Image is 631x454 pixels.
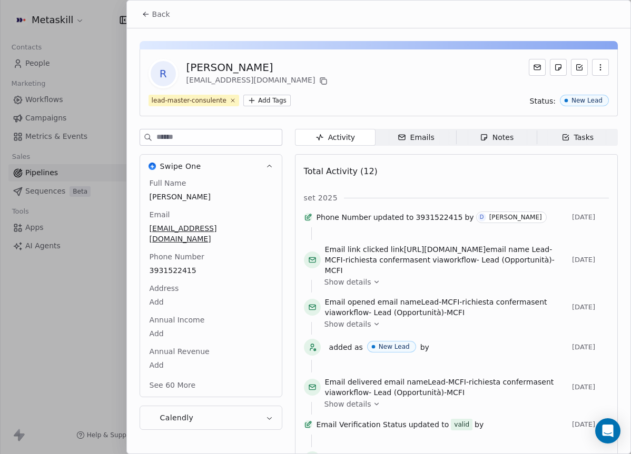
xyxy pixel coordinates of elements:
span: Add [150,297,272,307]
span: by [475,419,484,430]
span: [URL][DOMAIN_NAME] [404,245,486,254]
img: Swipe One [149,163,156,170]
span: Lead-MCFI-richiesta conferma [428,378,538,386]
span: link email name sent via workflow - [325,244,568,276]
div: [EMAIL_ADDRESS][DOMAIN_NAME] [186,75,330,87]
span: Calendly [160,412,194,423]
div: Swipe OneSwipe One [140,178,282,397]
button: See 60 More [143,376,202,395]
span: Show details [324,399,371,409]
span: [DATE] [572,420,609,429]
span: [DATE] [572,213,609,221]
span: Lead (Opportunità)-MCFI [374,308,465,317]
span: Phone Number [147,251,206,262]
div: New Lead [571,97,603,104]
span: Add [150,328,272,339]
span: added as [329,342,363,352]
span: Annual Revenue [147,346,212,357]
span: Lead (Opportunità)-MCFI [374,388,465,397]
div: Open Intercom Messenger [595,418,620,443]
span: Full Name [147,178,189,188]
span: updated to [373,212,414,223]
span: email name sent via workflow - [325,377,568,398]
button: CalendlyCalendly [140,406,282,429]
div: [PERSON_NAME] [186,60,330,75]
span: [DATE] [572,303,609,311]
span: [DATE] [572,343,609,351]
a: Show details [324,399,602,409]
span: [DATE] [572,383,609,391]
div: D [480,213,484,221]
span: [EMAIL_ADDRESS][DOMAIN_NAME] [150,223,272,244]
img: Calendly [149,414,156,421]
span: 3931522415 [416,212,462,223]
span: by [465,212,474,223]
span: Show details [324,277,371,287]
div: valid [454,419,469,430]
span: email name sent via workflow - [325,297,568,318]
button: Back [135,5,176,24]
a: Show details [324,319,602,329]
button: Add Tags [243,95,291,106]
span: by [420,342,429,352]
span: Email [147,209,172,220]
div: New Lead [379,343,410,350]
span: Email link clicked [325,245,389,254]
span: Email delivered [325,378,382,386]
div: Tasks [561,132,594,143]
span: R [151,61,176,86]
span: Annual Income [147,315,207,325]
div: [PERSON_NAME] [489,214,542,221]
a: Show details [324,277,602,287]
span: Lead-MCFI-richiesta conferma [421,298,531,306]
span: Email opened [325,298,376,306]
button: Swipe OneSwipe One [140,155,282,178]
div: lead-master-consulente [152,96,226,105]
div: Notes [480,132,514,143]
span: Status: [530,96,556,106]
span: Add [150,360,272,370]
span: Show details [324,319,371,329]
span: updated to [409,419,449,430]
div: Emails [398,132,435,143]
span: Address [147,283,181,294]
span: Phone Number [317,212,371,223]
span: 3931522415 [150,265,272,276]
span: Email Verification Status [317,419,407,430]
span: Swipe One [160,161,201,171]
span: set 2025 [304,193,338,203]
span: [DATE] [572,256,609,264]
span: [PERSON_NAME] [150,191,272,202]
span: Back [152,9,170,19]
span: Total Activity (12) [304,166,378,176]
